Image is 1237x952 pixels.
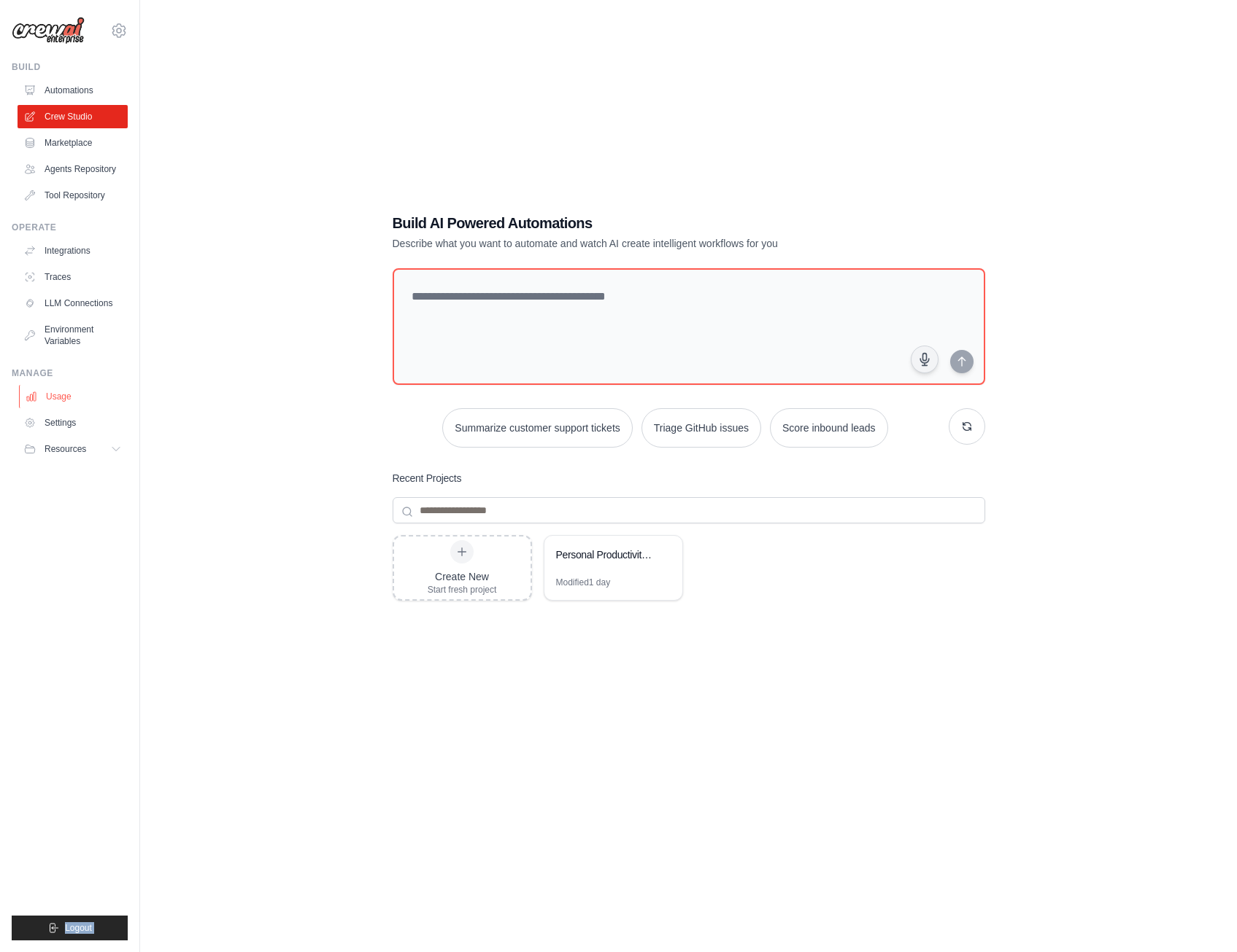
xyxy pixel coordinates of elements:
[949,408,985,445] button: Get new suggestions
[1164,882,1237,952] div: Widget de chat
[393,471,462,485] h3: Recent Projects
[18,79,128,102] a: Automations
[18,157,128,181] a: Agents Repository
[1164,882,1237,952] iframe: Chat Widget
[393,236,883,251] p: Describe what you want to automate and watch AI create intelligent workflows for you
[65,922,92,934] span: Logout
[428,584,497,596] div: Start fresh project
[18,437,128,461] button: Resources
[12,61,128,73] div: Build
[18,184,128,207] a: Tool Repository
[18,131,128,155] a: Marketplace
[770,408,888,448] button: Score inbound leads
[12,17,85,44] img: Logo
[428,569,497,584] div: Create New
[641,408,761,448] button: Triage GitHub issues
[18,318,128,353] a: Environment Variables
[18,239,128,262] a: Integrations
[19,385,129,408] a: Usage
[911,346,939,373] button: Click to speak your automation idea
[18,265,128,289] a: Traces
[12,367,128,379] div: Manage
[556,547,656,562] div: Personal Productivity & Project Manager
[393,213,883,233] h1: Build AI Powered Automations
[442,408,632,448] button: Summarize customer support tickets
[12,916,128,940] button: Logout
[12,222,128,233] div: Operate
[18,105,128,128] a: Crew Studio
[18,411,128,434] a: Settings
[18,292,128,315] a: LLM Connections
[45,443,86,455] span: Resources
[556,577,611,588] div: Modified 1 day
